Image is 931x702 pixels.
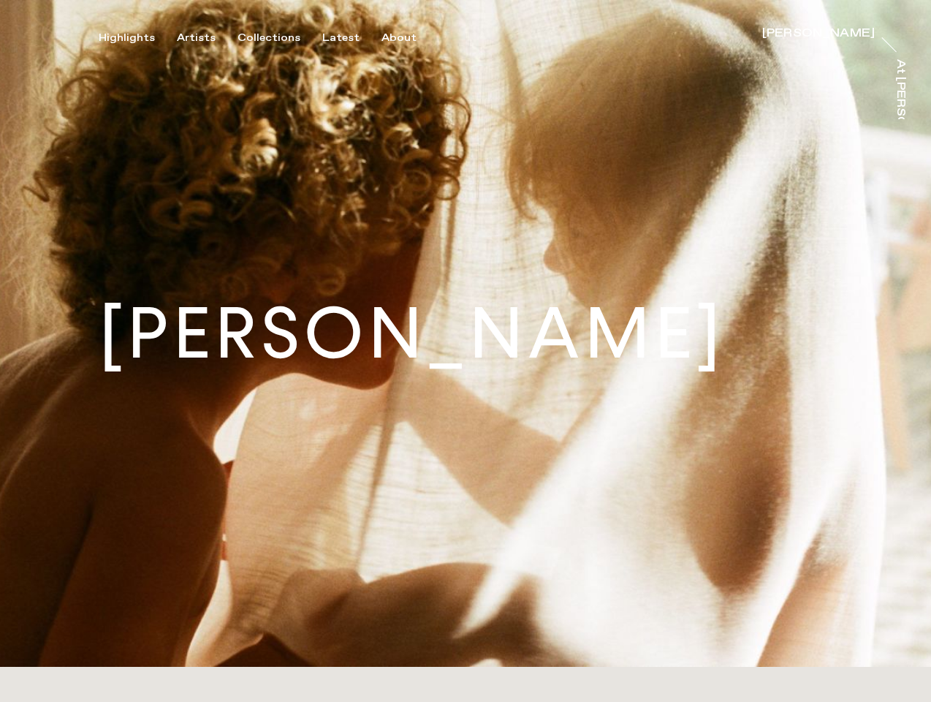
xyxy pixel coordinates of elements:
a: [PERSON_NAME] [762,28,875,42]
div: About [381,31,417,45]
button: About [381,31,438,45]
button: Artists [177,31,237,45]
button: Latest [322,31,381,45]
div: Highlights [99,31,155,45]
button: Highlights [99,31,177,45]
h1: [PERSON_NAME] [99,298,725,369]
div: At [PERSON_NAME] [894,59,906,190]
a: At [PERSON_NAME] [892,59,906,119]
div: Latest [322,31,360,45]
button: Collections [237,31,322,45]
div: Artists [177,31,216,45]
div: Collections [237,31,300,45]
